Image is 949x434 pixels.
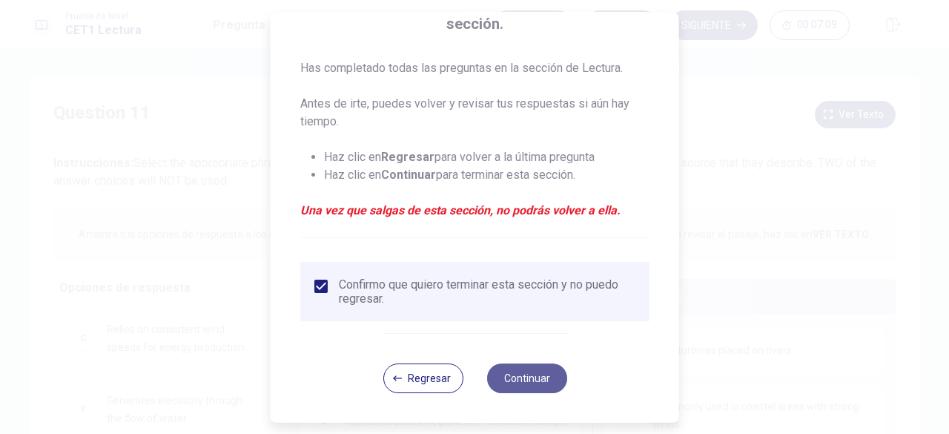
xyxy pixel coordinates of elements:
[300,95,649,131] p: Antes de irte, puedes volver y revisar tus respuestas si aún hay tiempo.
[486,364,566,393] button: Continuar
[300,202,649,220] em: Una vez que salgas de esta sección, no podrás volver a ella.
[300,59,649,77] p: Has completado todas las preguntas en la sección de Lectura.
[339,277,638,306] div: Confirmo que quiero terminar esta sección y no puedo regresar.
[324,166,649,184] li: Haz clic en para terminar esta sección.
[381,150,434,164] strong: Regresar
[324,148,649,166] li: Haz clic en para volver a la última pregunta
[383,364,463,393] button: Regresar
[381,168,436,182] strong: Continuar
